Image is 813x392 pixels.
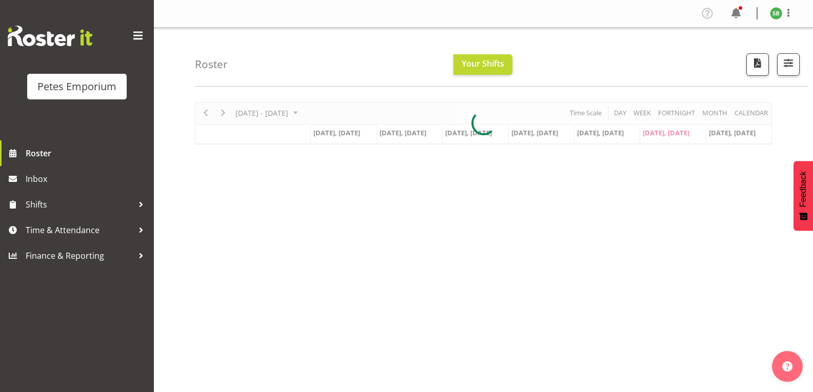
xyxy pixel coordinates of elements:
span: Feedback [799,171,808,207]
span: Roster [26,146,149,161]
button: Filter Shifts [777,53,800,76]
div: Petes Emporium [37,79,116,94]
h4: Roster [195,58,228,70]
span: Your Shifts [462,58,504,69]
button: Download a PDF of the roster according to the set date range. [746,53,769,76]
button: Your Shifts [453,54,512,75]
img: Rosterit website logo [8,26,92,46]
img: help-xxl-2.png [782,361,792,372]
span: Time & Attendance [26,222,133,238]
span: Shifts [26,197,133,212]
button: Feedback - Show survey [794,161,813,231]
span: Inbox [26,171,149,187]
img: stephanie-burden9828.jpg [770,7,782,19]
span: Finance & Reporting [26,248,133,263]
